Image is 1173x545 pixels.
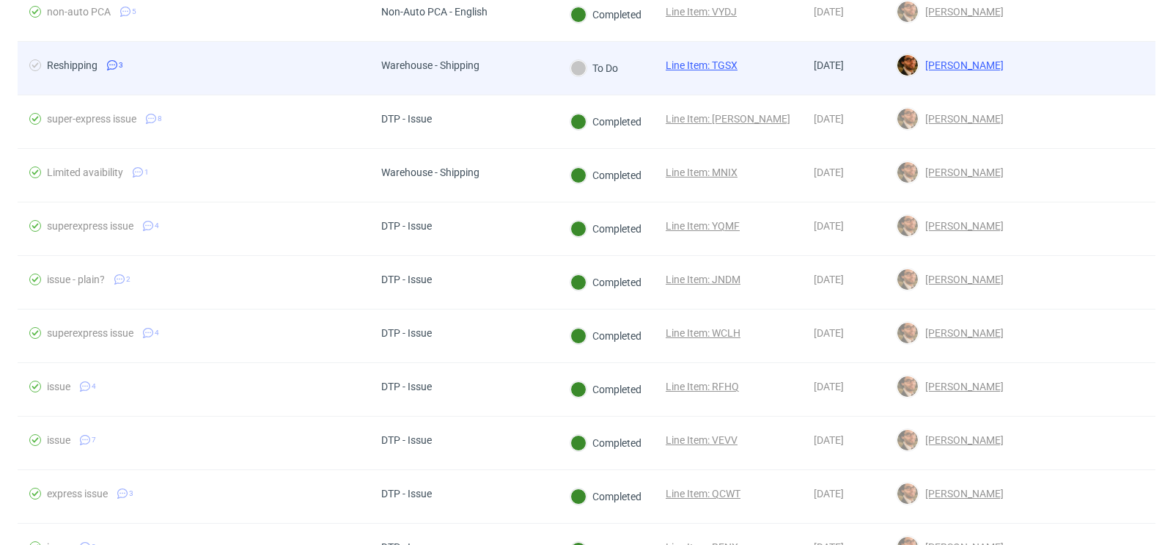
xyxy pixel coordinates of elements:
span: 3 [119,59,123,71]
span: [PERSON_NAME] [919,274,1004,285]
span: 4 [155,327,159,339]
div: issue [47,434,70,446]
a: Line Item: TGSX [666,59,738,71]
img: Matteo Corsico [897,483,918,504]
div: DTP - Issue [381,327,432,339]
span: 4 [155,220,159,232]
img: Matteo Corsico [897,376,918,397]
a: Line Item: VYDJ [666,6,737,18]
div: Warehouse - Shipping [381,59,479,71]
div: Reshipping [47,59,98,71]
span: 5 [132,6,136,18]
div: Completed [570,328,641,344]
img: Matteo Corsico [897,109,918,129]
div: To Do [570,60,618,76]
span: [DATE] [814,6,844,18]
div: Completed [570,489,641,505]
a: Line Item: RFHQ [666,381,739,392]
div: Completed [570,381,641,398]
span: 2 [126,274,130,285]
span: [PERSON_NAME] [919,220,1004,232]
span: [DATE] [814,274,844,285]
span: [PERSON_NAME] [919,167,1004,178]
span: [PERSON_NAME] [919,327,1004,339]
span: 1 [144,167,149,178]
div: DTP - Issue [381,220,432,232]
span: [DATE] [814,434,844,446]
span: 4 [92,381,96,392]
span: [PERSON_NAME] [919,59,1004,71]
div: issue - plain? [47,274,105,285]
a: Line Item: [PERSON_NAME] [666,113,790,125]
div: Completed [570,435,641,451]
span: [PERSON_NAME] [919,113,1004,125]
div: DTP - Issue [381,488,432,500]
div: superexpress issue [47,327,133,339]
a: Line Item: YQMF [666,220,740,232]
span: [PERSON_NAME] [919,488,1004,500]
div: superexpress issue [47,220,133,232]
img: Matteo Corsico [897,323,918,343]
span: [PERSON_NAME] [919,381,1004,392]
div: Warehouse - Shipping [381,167,479,178]
span: [DATE] [814,167,844,178]
div: DTP - Issue [381,381,432,392]
img: Matteo Corsico [897,216,918,236]
div: DTP - Issue [381,113,432,125]
span: [PERSON_NAME] [919,434,1004,446]
div: Limited avaibility [47,167,123,178]
div: express issue [47,488,108,500]
a: Line Item: VEVV [666,434,738,446]
span: [DATE] [814,327,844,339]
span: [DATE] [814,59,844,71]
img: Matteo Corsico [897,269,918,290]
div: Completed [570,114,641,130]
img: Matteo Corsico [897,430,918,450]
img: Matteo Corsico [897,162,918,183]
span: [DATE] [814,220,844,232]
div: issue [47,381,70,392]
span: 8 [158,113,162,125]
a: Line Item: JNDM [666,274,740,285]
div: non-auto PCA [47,6,111,18]
div: super-express issue [47,113,136,125]
div: DTP - Issue [381,434,432,446]
div: Completed [570,221,641,237]
img: Matteo Corsico [897,55,918,76]
span: [DATE] [814,113,844,125]
a: Line Item: QCWT [666,488,740,500]
img: Matteo Corsico [897,1,918,22]
div: Completed [570,7,641,23]
span: [PERSON_NAME] [919,6,1004,18]
span: 3 [129,488,133,500]
div: Non-Auto PCA - English [381,6,488,18]
span: [DATE] [814,488,844,500]
span: 7 [92,434,96,446]
div: Completed [570,167,641,183]
div: DTP - Issue [381,274,432,285]
a: Line Item: WCLH [666,327,740,339]
span: [DATE] [814,381,844,392]
div: Completed [570,274,641,290]
a: Line Item: MNIX [666,167,738,178]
